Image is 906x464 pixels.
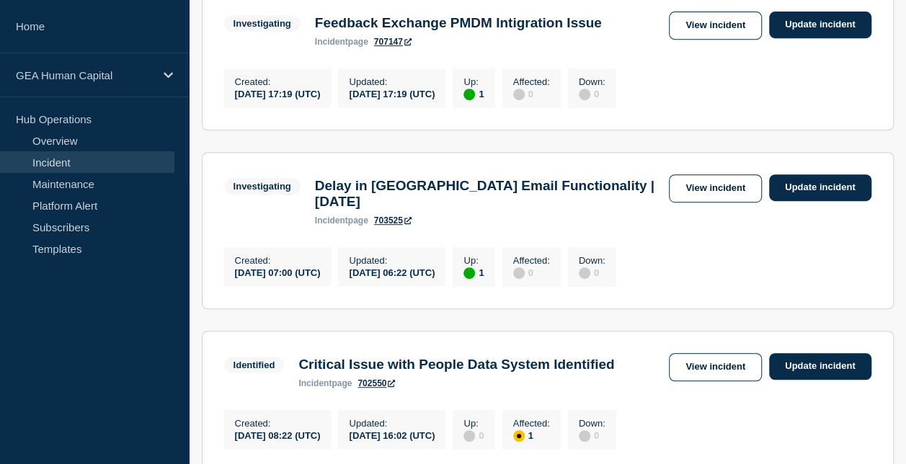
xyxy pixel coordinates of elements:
[298,378,352,388] p: page
[669,353,762,381] a: View incident
[235,418,321,429] p: Created :
[315,37,368,47] p: page
[349,429,435,441] div: [DATE] 16:02 (UTC)
[349,266,435,278] div: [DATE] 06:22 (UTC)
[463,89,475,100] div: up
[463,430,475,442] div: disabled
[513,89,525,100] div: disabled
[513,266,550,279] div: 0
[235,255,321,266] p: Created :
[349,76,435,87] p: Updated :
[579,266,605,279] div: 0
[579,76,605,87] p: Down :
[463,76,484,87] p: Up :
[513,429,550,442] div: 1
[224,357,285,373] span: Identified
[224,178,301,195] span: Investigating
[357,378,395,388] a: 702550
[349,418,435,429] p: Updated :
[374,37,412,47] a: 707147
[315,178,662,210] h3: Delay in [GEOGRAPHIC_DATA] Email Functionality | [DATE]
[224,15,301,32] span: Investigating
[579,87,605,100] div: 0
[669,12,762,40] a: View incident
[769,353,871,380] a: Update incident
[315,15,602,31] h3: Feedback Exchange PMDM Intigration Issue
[315,215,368,226] p: page
[513,267,525,279] div: disabled
[769,174,871,201] a: Update incident
[579,267,590,279] div: disabled
[669,174,762,202] a: View incident
[513,76,550,87] p: Affected :
[463,255,484,266] p: Up :
[235,76,321,87] p: Created :
[463,267,475,279] div: up
[235,429,321,441] div: [DATE] 08:22 (UTC)
[579,89,590,100] div: disabled
[579,429,605,442] div: 0
[235,266,321,278] div: [DATE] 07:00 (UTC)
[513,87,550,100] div: 0
[315,215,348,226] span: incident
[315,37,348,47] span: incident
[374,215,412,226] a: 703525
[349,255,435,266] p: Updated :
[513,255,550,266] p: Affected :
[463,266,484,279] div: 1
[769,12,871,38] a: Update incident
[463,87,484,100] div: 1
[235,87,321,99] div: [DATE] 17:19 (UTC)
[513,418,550,429] p: Affected :
[463,418,484,429] p: Up :
[579,418,605,429] p: Down :
[349,87,435,99] div: [DATE] 17:19 (UTC)
[513,430,525,442] div: affected
[16,69,154,81] p: GEA Human Capital
[298,378,332,388] span: incident
[463,429,484,442] div: 0
[579,430,590,442] div: disabled
[579,255,605,266] p: Down :
[298,357,614,372] h3: Critical Issue with People Data System Identified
